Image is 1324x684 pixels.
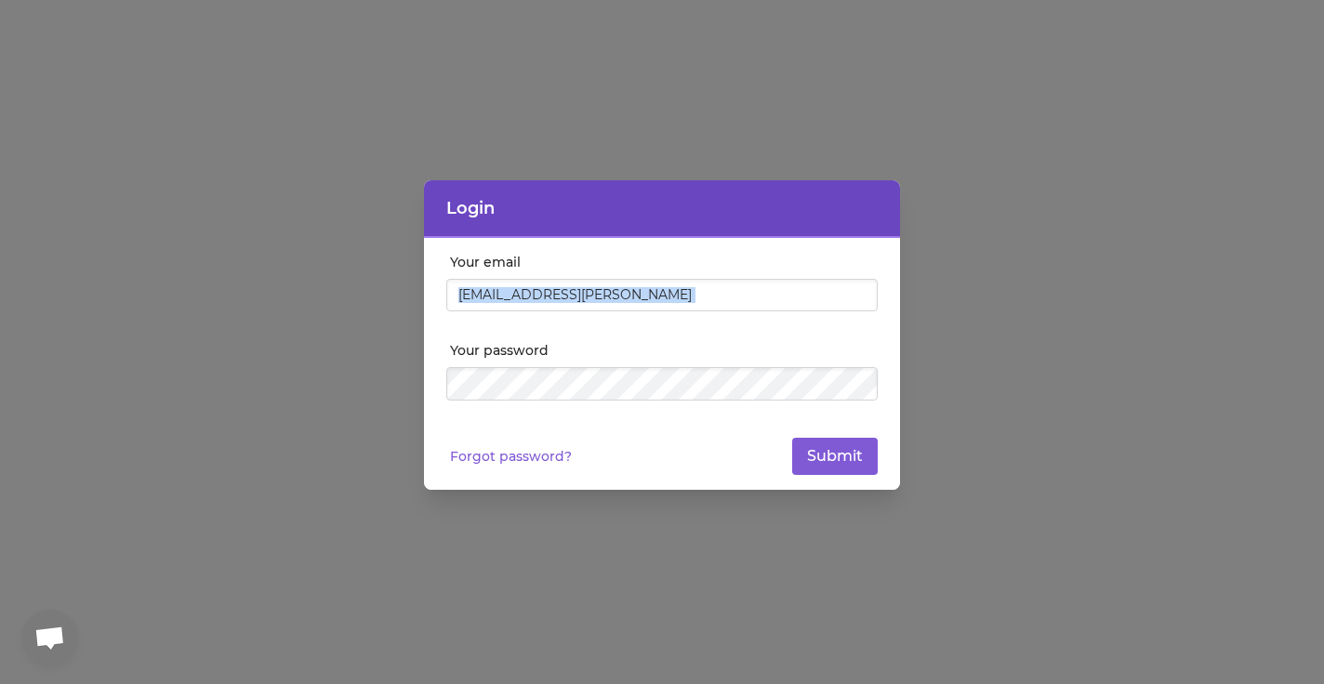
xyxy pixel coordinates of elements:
[450,253,878,271] label: Your email
[424,180,900,238] header: Login
[450,341,878,360] label: Your password
[792,438,878,475] button: Submit
[22,610,78,665] div: Open chat
[450,447,572,466] a: Forgot password?
[446,279,878,312] input: Email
